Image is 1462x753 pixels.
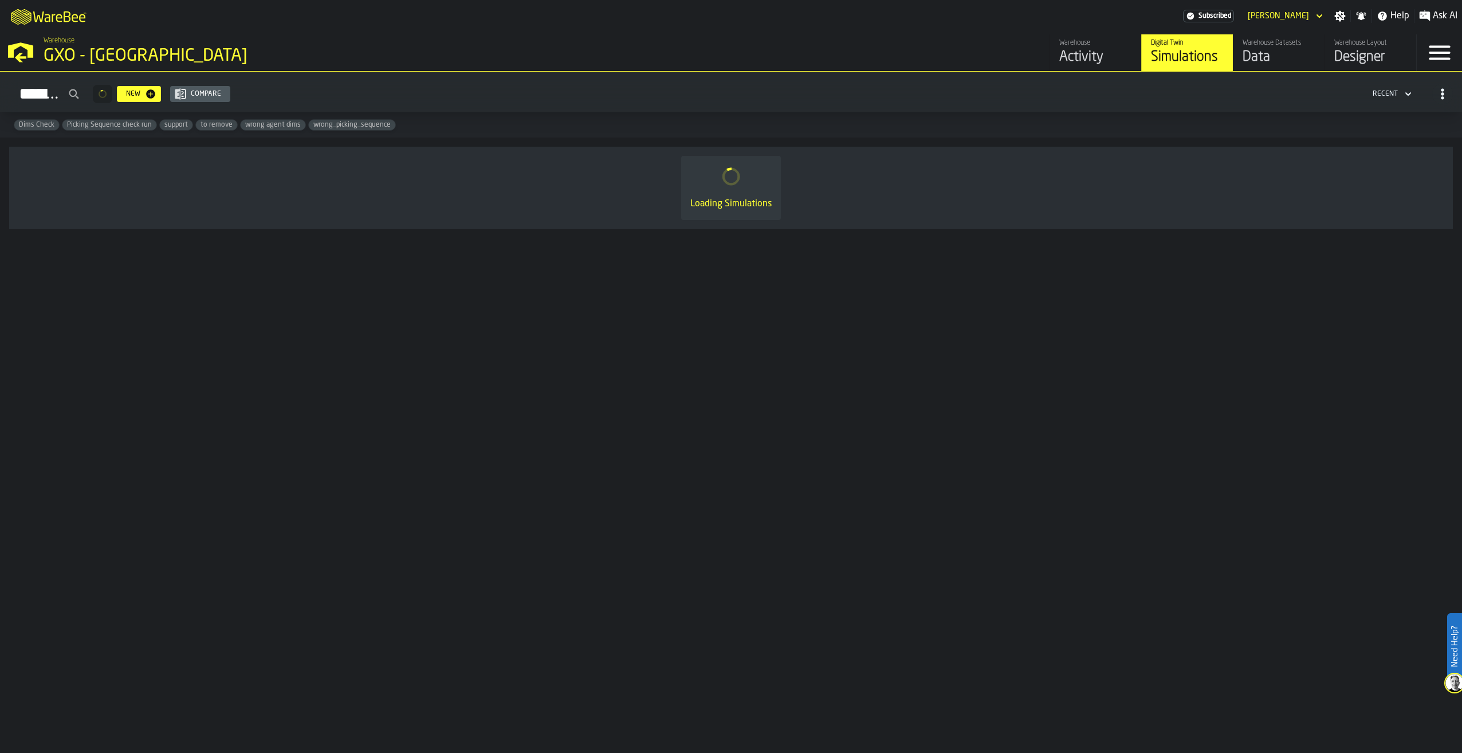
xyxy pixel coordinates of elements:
div: ButtonLoadMore-Loading...-Prev-First-Last [88,85,117,103]
span: Help [1390,9,1409,23]
span: Warehouse [44,37,74,45]
label: Need Help? [1448,614,1461,679]
div: Warehouse Layout [1334,39,1407,47]
label: button-toggle-Settings [1330,10,1350,22]
div: New [121,90,145,98]
label: button-toggle-Help [1372,9,1414,23]
button: button-New [117,86,161,102]
span: support [160,121,192,129]
div: Designer [1334,48,1407,66]
span: to remove [196,121,237,129]
a: link-to-/wh/i/ae0cd702-8cb1-4091-b3be-0aee77957c79/feed/ [1050,34,1141,71]
div: Warehouse [1059,39,1132,47]
div: Warehouse Datasets [1243,39,1315,47]
a: link-to-/wh/i/ae0cd702-8cb1-4091-b3be-0aee77957c79/designer [1325,34,1416,71]
div: DropdownMenuValue-4 [1373,90,1398,98]
span: Subscribed [1198,12,1231,20]
span: wrong_picking_sequence [309,121,395,129]
a: link-to-/wh/i/ae0cd702-8cb1-4091-b3be-0aee77957c79/simulations [1141,34,1233,71]
a: link-to-/wh/i/ae0cd702-8cb1-4091-b3be-0aee77957c79/data [1233,34,1325,71]
label: button-toggle-Menu [1417,34,1462,71]
button: button-Compare [170,86,230,102]
a: link-to-/wh/i/ae0cd702-8cb1-4091-b3be-0aee77957c79/settings/billing [1183,10,1234,22]
span: Ask AI [1433,9,1457,23]
div: ItemListCard- [9,147,1453,229]
div: Menu Subscription [1183,10,1234,22]
div: DropdownMenuValue-4 [1368,87,1414,101]
div: Compare [186,90,226,98]
div: Data [1243,48,1315,66]
div: DropdownMenuValue-Adam Ludford [1243,9,1325,23]
div: Digital Twin [1151,39,1224,47]
div: Loading Simulations [690,197,772,211]
div: DropdownMenuValue-Adam Ludford [1248,11,1309,21]
span: Dims Check [14,121,59,129]
label: button-toggle-Notifications [1351,10,1371,22]
span: wrong agent dims [241,121,305,129]
div: Activity [1059,48,1132,66]
div: GXO - [GEOGRAPHIC_DATA] [44,46,353,66]
div: Simulations [1151,48,1224,66]
span: Picking Sequence check run [62,121,156,129]
label: button-toggle-Ask AI [1414,9,1462,23]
